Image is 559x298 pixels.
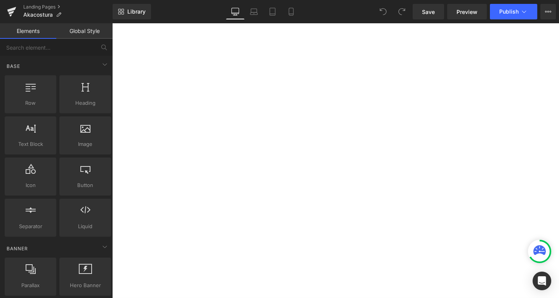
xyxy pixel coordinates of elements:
[490,4,537,19] button: Publish
[282,4,300,19] a: Mobile
[7,281,54,289] span: Parallax
[245,4,263,19] a: Laptop
[23,4,113,10] a: Landing Pages
[226,4,245,19] a: Desktop
[113,4,151,19] a: New Library
[7,222,54,230] span: Separator
[499,9,519,15] span: Publish
[263,4,282,19] a: Tablet
[23,12,53,18] span: Akacostura
[447,4,487,19] a: Preview
[62,222,109,230] span: Liquid
[7,99,54,107] span: Row
[56,23,113,39] a: Global Style
[62,99,109,107] span: Heading
[62,281,109,289] span: Hero Banner
[533,272,551,290] div: Open Intercom Messenger
[6,245,29,252] span: Banner
[127,8,146,15] span: Library
[457,8,477,16] span: Preview
[6,62,21,70] span: Base
[375,4,391,19] button: Undo
[7,181,54,189] span: Icon
[422,8,435,16] span: Save
[62,140,109,148] span: Image
[540,4,556,19] button: More
[394,4,410,19] button: Redo
[62,181,109,189] span: Button
[7,140,54,148] span: Text Block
